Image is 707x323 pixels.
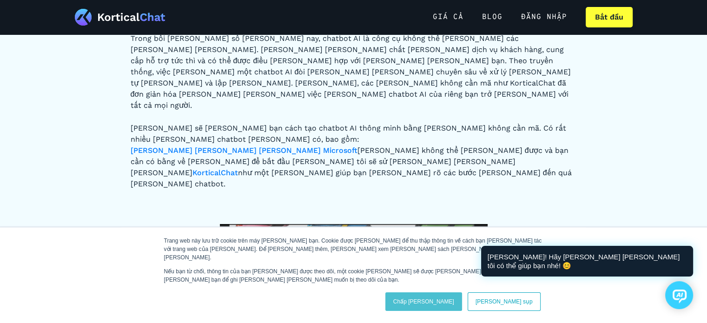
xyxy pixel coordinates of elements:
a: Blog [473,7,512,27]
font: [PERSON_NAME] sẽ [PERSON_NAME] bạn cách tạo chatbot AI thông minh bằng [PERSON_NAME] không cần mã... [131,124,566,144]
font: Trong bối [PERSON_NAME] số [PERSON_NAME] nay, chatbot AI là công cụ không thể [PERSON_NAME] các [... [131,34,571,110]
font: [PERSON_NAME] sụp [476,298,533,305]
a: Đăng nhập [512,7,576,27]
a: Chấp [PERSON_NAME] [385,292,462,311]
font: Bắt đầu [595,13,623,21]
font: Giá cả [433,13,463,22]
font: Blog [482,13,502,22]
font: Đăng nhập [521,13,567,22]
font: KorticalChat [192,168,238,177]
a: Bắt đầu [586,7,633,27]
a: KorticalChat [192,167,238,178]
font: Nếu bạn từ chối, thông tin của bạn [PERSON_NAME] được theo dõi, một cookie [PERSON_NAME] sẽ được ... [164,268,529,283]
a: Giá cả [423,7,473,27]
font: Chấp [PERSON_NAME] [393,298,454,305]
a: [PERSON_NAME] sụp [468,292,541,311]
a: [PERSON_NAME] [PERSON_NAME] [PERSON_NAME] Microsoft [131,145,357,156]
font: [PERSON_NAME] [PERSON_NAME] [PERSON_NAME] Microsoft [131,146,357,155]
font: [PERSON_NAME] không thể [PERSON_NAME] được và bạn cần có bằng về [PERSON_NAME] để bắt đầu [PERSON... [131,146,568,177]
font: Trang web này lưu trữ cookie trên máy [PERSON_NAME] bạn. Cookie được [PERSON_NAME] để thu thập th... [164,237,542,261]
font: như một [PERSON_NAME] giúp bạn [PERSON_NAME] rõ các bước [PERSON_NAME] đến quá [PERSON_NAME] chat... [131,168,572,188]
